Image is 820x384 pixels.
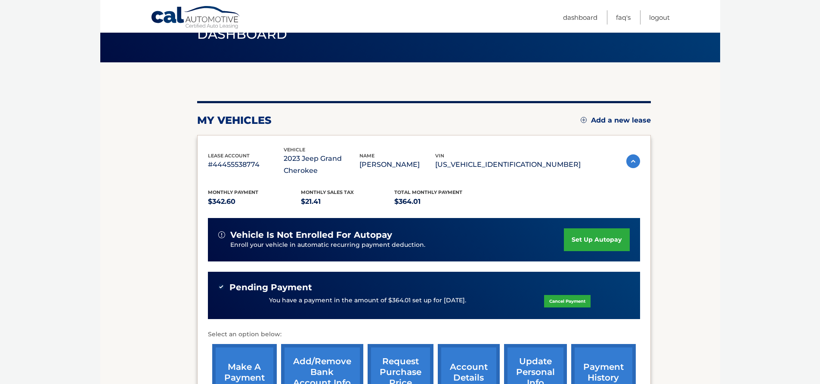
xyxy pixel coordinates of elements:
[208,329,640,340] p: Select an option below:
[230,230,392,240] span: vehicle is not enrolled for autopay
[301,196,394,208] p: $21.41
[197,26,288,42] span: Dashboard
[649,10,670,25] a: Logout
[564,228,629,251] a: set up autopay
[581,117,587,123] img: add.svg
[208,159,284,171] p: #44455538774
[435,159,581,171] p: [US_VEHICLE_IDENTIFICATION_NUMBER]
[359,159,435,171] p: [PERSON_NAME]
[208,153,250,159] span: lease account
[284,147,305,153] span: vehicle
[394,189,462,195] span: Total Monthly Payment
[301,189,354,195] span: Monthly sales Tax
[544,295,591,307] a: Cancel Payment
[581,116,651,125] a: Add a new lease
[208,189,258,195] span: Monthly Payment
[230,240,564,250] p: Enroll your vehicle in automatic recurring payment deduction.
[563,10,597,25] a: Dashboard
[616,10,631,25] a: FAQ's
[151,6,241,31] a: Cal Automotive
[229,282,312,293] span: Pending Payment
[435,153,444,159] span: vin
[394,196,488,208] p: $364.01
[269,296,466,305] p: You have a payment in the amount of $364.01 set up for [DATE].
[218,231,225,238] img: alert-white.svg
[284,153,359,177] p: 2023 Jeep Grand Cherokee
[626,154,640,168] img: accordion-active.svg
[359,153,374,159] span: name
[197,114,272,127] h2: my vehicles
[208,196,301,208] p: $342.60
[218,284,224,290] img: check-green.svg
